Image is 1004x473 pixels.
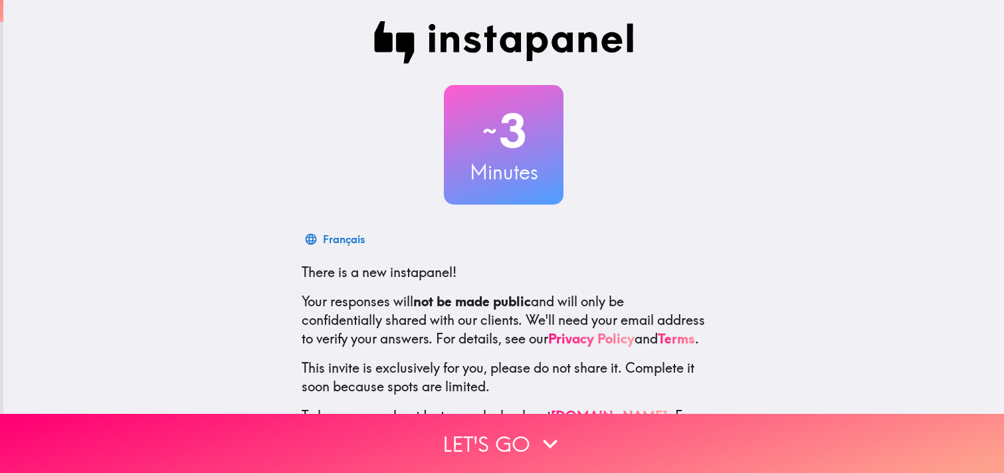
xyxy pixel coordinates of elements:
[658,330,695,347] a: Terms
[302,264,456,280] span: There is a new instapanel!
[548,330,635,347] a: Privacy Policy
[302,359,706,396] p: This invite is exclusively for you, please do not share it. Complete it soon because spots are li...
[373,21,634,64] img: Instapanel
[302,292,706,348] p: Your responses will and will only be confidentially shared with our clients. We'll need your emai...
[551,407,668,424] a: [DOMAIN_NAME]
[302,407,706,462] p: To learn more about Instapanel, check out . For questions or help, email us at .
[444,158,563,186] h3: Minutes
[444,104,563,158] h2: 3
[413,293,531,310] b: not be made public
[323,230,365,248] div: Français
[480,111,499,151] span: ~
[302,226,370,252] button: Français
